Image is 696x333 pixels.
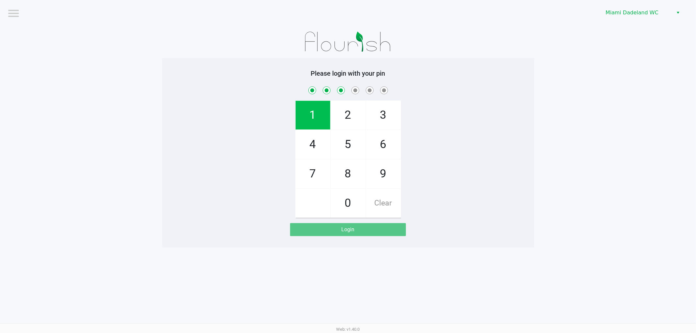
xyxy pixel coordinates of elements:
[366,159,401,188] span: 9
[366,130,401,159] span: 6
[366,189,401,218] span: Clear
[331,130,365,159] span: 5
[331,189,365,218] span: 0
[331,101,365,129] span: 2
[673,7,683,19] button: Select
[296,101,330,129] span: 1
[167,69,529,77] h5: Please login with your pin
[336,327,360,332] span: Web: v1.40.0
[331,159,365,188] span: 8
[366,101,401,129] span: 3
[296,159,330,188] span: 7
[606,9,669,17] span: Miami Dadeland WC
[296,130,330,159] span: 4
